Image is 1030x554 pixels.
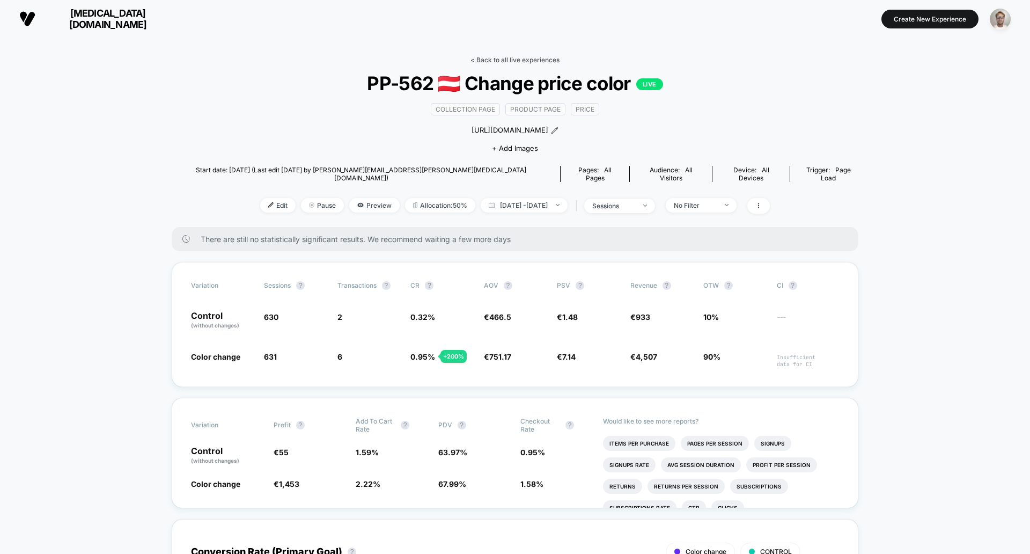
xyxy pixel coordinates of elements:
img: Visually logo [19,11,35,27]
span: CI [777,281,836,290]
span: --- [777,314,839,330]
span: AOV [484,281,498,289]
button: ? [724,281,733,290]
span: 2 [337,312,342,322]
span: 631 [264,352,277,361]
span: (without changes) [191,322,239,329]
button: ? [663,281,671,290]
span: Edit [260,198,296,213]
span: 1,453 [279,479,299,489]
img: edit [268,202,274,208]
span: Insufficient data for CI [777,354,839,368]
button: ? [504,281,512,290]
button: ? [382,281,391,290]
div: No Filter [674,201,717,209]
span: COLLECTION PAGE [431,103,500,115]
span: 7.14 [562,352,576,361]
span: € [274,479,299,489]
span: Pause [301,198,344,213]
p: Control [191,311,253,330]
span: € [630,312,650,322]
li: Returns Per Session [648,479,725,494]
span: 751.17 [489,352,511,361]
p: LIVE [636,78,663,90]
span: PSV [557,281,570,289]
img: ppic [990,9,1011,30]
img: end [643,205,647,207]
span: | [573,198,584,214]
span: € [484,352,511,361]
button: ? [565,421,574,429]
span: (without changes) [191,457,239,464]
button: [MEDICAL_DATA][DOMAIN_NAME] [16,7,175,31]
span: € [274,448,289,457]
span: Profit [274,421,291,429]
span: Variation [191,417,250,433]
span: OTW [703,281,762,290]
span: Device: [712,166,790,182]
span: [MEDICAL_DATA][DOMAIN_NAME] [43,8,172,30]
p: Control [191,447,263,465]
a: < Back to all live experiences [470,56,560,64]
span: € [557,312,578,322]
span: 0.95 % [410,352,435,361]
div: + 200 % [440,350,467,363]
span: + Add Images [492,144,538,152]
li: Profit Per Session [746,457,817,472]
span: Variation [191,281,250,290]
li: Subscriptions [730,479,788,494]
span: Preview [349,198,400,213]
button: ? [401,421,409,429]
li: Avg Session Duration [661,457,741,472]
span: 1.59 % [356,448,379,457]
li: Returns [603,479,642,494]
p: Would like to see more reports? [603,417,840,425]
span: Add To Cart Rate [356,417,395,433]
img: calendar [489,202,495,208]
img: end [725,204,729,206]
span: € [630,352,657,361]
span: 630 [264,312,278,322]
li: Ctr [682,500,706,515]
li: Clicks [711,500,744,515]
span: Transactions [337,281,377,289]
span: 55 [279,448,289,457]
span: 466.5 [489,312,511,322]
button: ppic [987,8,1014,30]
span: all devices [739,166,769,182]
li: Signups Rate [603,457,656,472]
button: ? [789,281,797,290]
span: 2.22 % [356,479,380,489]
div: Trigger: [798,166,858,182]
button: ? [296,281,305,290]
span: CR [410,281,420,289]
button: Create New Experience [881,10,979,28]
span: 90% [703,352,720,361]
span: All Visitors [660,166,693,182]
div: Audience: [638,166,704,182]
span: Start date: [DATE] (Last edit [DATE] by [PERSON_NAME][EMAIL_ADDRESS][PERSON_NAME][MEDICAL_DATA][D... [172,166,551,182]
button: ? [425,281,433,290]
span: 10% [703,312,719,322]
img: end [309,202,314,208]
img: end [556,204,560,206]
span: 933 [636,312,650,322]
span: product page [505,103,565,115]
span: € [557,352,576,361]
span: 0.95 % [520,448,545,457]
span: € [484,312,511,322]
li: Signups [754,436,791,451]
li: Subscriptions Rate [603,500,676,515]
li: Pages Per Session [681,436,749,451]
div: sessions [592,202,635,210]
span: Page Load [821,166,851,182]
li: Items Per Purchase [603,436,675,451]
span: 67.99 % [438,479,466,489]
button: ? [296,421,305,429]
span: 1.48 [562,312,578,322]
span: [URL][DOMAIN_NAME] [472,125,548,136]
span: PP-562 🇦🇹 Change price color [206,72,824,95]
span: There are still no statistically significant results. We recommend waiting a few more days [201,235,837,244]
span: Checkout Rate [520,417,560,433]
div: Pages: [569,166,621,182]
